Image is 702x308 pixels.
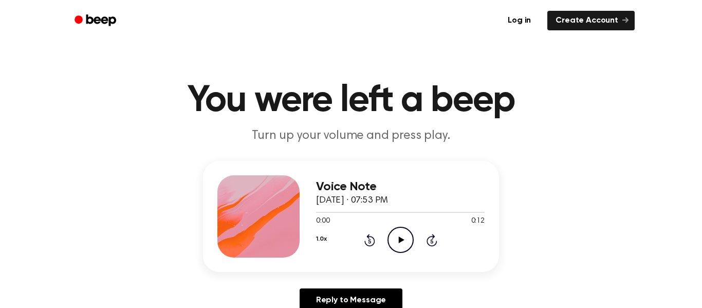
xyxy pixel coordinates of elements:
span: [DATE] · 07:53 PM [316,196,388,205]
span: 0:12 [471,216,485,227]
h1: You were left a beep [88,82,614,119]
a: Log in [497,9,541,32]
button: 1.0x [316,230,326,248]
p: Turn up your volume and press play. [154,128,548,144]
a: Create Account [547,11,635,30]
span: 0:00 [316,216,329,227]
a: Beep [67,11,125,31]
h3: Voice Note [316,180,485,194]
